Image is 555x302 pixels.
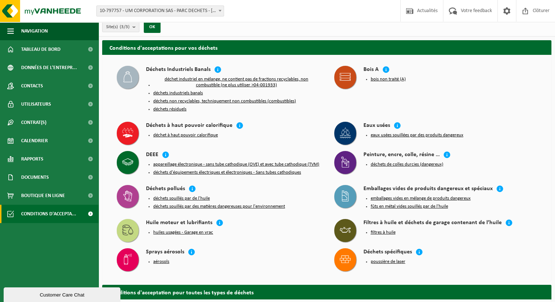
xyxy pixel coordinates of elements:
button: emballages vides en mélange de produits dangereux [371,196,471,201]
button: bois non traité (A) [371,76,406,82]
h4: Eaux usées [363,122,390,130]
button: déchets souillés par de l'huile [153,196,210,201]
h2: Conditions d'acceptation pour toutes les types de déchets [102,285,551,299]
button: Site(s)(3/3) [102,21,139,32]
button: OK [144,21,161,33]
h2: Conditions d'acceptations pour vos déchets [102,40,551,54]
button: déchet industriel en mélange, ne contient pas de fractions recyclables, non combustible (ne plus ... [153,76,320,88]
span: Contacts [21,77,43,95]
span: Rapports [21,150,43,168]
span: Boutique en ligne [21,186,65,205]
button: déchets industriels banals [153,90,203,96]
button: déchets d'équipements électriques et électroniques - Sans tubes cathodiques [153,170,301,175]
h4: Huile moteur et lubrifiants [146,219,212,227]
h4: Emballages vides de produits dangereux et spéciaux [363,185,493,193]
button: fûts en métal vides souillés par de l'huile [371,204,448,209]
count: (3/3) [120,24,130,29]
span: Contrat(s) [21,113,46,132]
span: Utilisateurs [21,95,51,113]
button: déchets souillés par des matières dangereuses pour l'environnement [153,204,285,209]
button: déchet à haut pouvoir calorifique [153,132,218,138]
span: Tableau de bord [21,40,61,58]
h4: Déchets spécifiques [363,248,412,257]
span: Conditions d'accepta... [21,205,76,223]
h4: Déchets à haut pouvoir calorifique [146,122,232,130]
button: aérosols [153,259,169,265]
span: 10-797757 - UM CORPORATION SAS - PARC DECHETS - BIACHE ST VAAST [97,6,224,16]
h4: Peinture, encre, colle, résine … [363,151,440,159]
button: appareillage électronique - sans tube cathodique (OVE) et avec tube cathodique (TVM) [153,162,319,167]
span: Documents [21,168,49,186]
span: Calendrier [21,132,48,150]
button: poussière de laser [371,259,405,265]
button: déchets résiduels [153,106,186,112]
h4: Filtres à huile et déchets de garage contenant de l’huile [363,219,502,227]
span: Données de l'entrepr... [21,58,77,77]
h4: DEEE [146,151,158,159]
span: Navigation [21,22,48,40]
button: eaux usées souillées par des produits dangereux [371,132,463,138]
button: filtres à huile [371,230,396,235]
button: huiles usagées - Garage en vrac [153,230,213,235]
button: déchets de colles durcies (dangereux) [371,162,443,167]
h4: Déchets Industriels Banals [146,66,211,74]
span: 10-797757 - UM CORPORATION SAS - PARC DECHETS - BIACHE ST VAAST [96,5,224,16]
h4: Bois A [363,66,379,74]
span: Site(s) [106,22,130,33]
iframe: chat widget [4,286,122,302]
button: déchets non recyclables, techniquement non combustibles (combustibles) [153,98,296,104]
h4: Déchets pollués [146,185,185,193]
h4: Sprays aérosols [146,248,184,257]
